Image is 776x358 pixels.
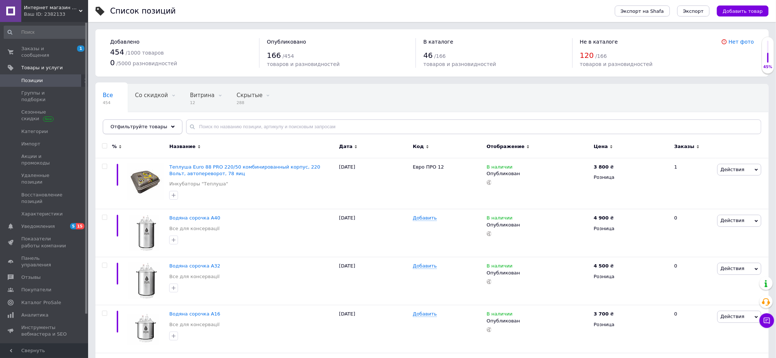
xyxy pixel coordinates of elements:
[21,45,68,59] span: Заказы и сообщения
[103,100,113,106] span: 454
[21,274,41,281] span: Отзывы
[21,223,55,230] span: Уведомления
[423,39,453,45] span: В каталоге
[21,299,61,306] span: Каталог ProSale
[169,263,220,269] a: Водяна сорочка A32
[21,64,63,71] span: Товары и услуги
[594,164,614,170] div: ₴
[762,64,774,70] div: 45%
[434,53,446,59] span: / 166
[21,109,68,122] span: Сезонные скидки
[721,167,744,172] span: Действия
[594,174,668,181] div: Розница
[580,61,653,67] span: товаров и разновидностей
[267,39,306,45] span: Опубликовано
[487,215,513,223] span: В наличии
[110,124,167,129] span: Отфильтруйте товары
[721,218,744,223] span: Действия
[594,143,608,150] span: Цена
[21,90,68,103] span: Группы и подборки
[683,8,704,14] span: Экспорт
[723,8,763,14] span: Добавить товар
[21,312,48,318] span: Аналитика
[423,51,432,60] span: 46
[721,266,744,271] span: Действия
[21,153,68,166] span: Акции и промокоды
[717,5,769,16] button: Добавить товар
[729,39,754,45] a: Нет фото
[21,77,43,84] span: Позиции
[413,164,444,170] span: Евро ПРО 12
[615,5,670,16] button: Экспорт на Shafa
[594,225,668,232] div: Розница
[21,287,51,293] span: Покупатели
[21,192,68,205] span: Восстановление позиций
[413,263,437,269] span: Добавить
[594,164,609,170] b: 3 800
[21,236,68,249] span: Показатели работы компании
[127,215,164,251] img: Водяна сорочка A40
[103,120,153,126] span: Опубликованные
[721,314,744,319] span: Действия
[110,7,176,15] div: Список позиций
[423,61,496,67] span: товаров и разновидностей
[487,170,590,177] div: Опубликован
[413,143,424,150] span: Код
[237,92,263,99] span: Скрытые
[110,48,124,56] span: 454
[169,225,220,232] a: Все для консервації
[267,61,340,67] span: товаров и разновидностей
[594,311,614,317] div: ₴
[169,143,195,150] span: Название
[127,164,164,200] img: Теплуша Euro 88 PRO 220/50 комбинированный корпус, 220 Вольт, автопереворот, 78 яиц
[169,215,220,221] a: Водяна сорочка A40
[169,311,220,317] a: Водяна сорочка A16
[487,263,513,271] span: В наличии
[670,209,715,257] div: 0
[24,11,88,18] div: Ваш ID: 2382133
[267,51,281,60] span: 166
[580,51,594,60] span: 120
[103,92,113,99] span: Все
[594,215,614,221] div: ₴
[594,263,614,269] div: ₴
[670,257,715,305] div: 0
[70,223,76,229] span: 5
[580,39,618,45] span: Не в каталоге
[594,263,609,269] b: 4 500
[487,143,525,150] span: Отображение
[127,311,164,347] img: Водяна сорочка A16
[670,305,715,353] div: 0
[339,143,353,150] span: Дата
[237,100,263,106] span: 288
[21,172,68,185] span: Удаленные позиции
[759,313,774,328] button: Чат с покупателем
[594,311,609,317] b: 3 700
[413,215,437,221] span: Добавить
[594,273,668,280] div: Розница
[24,4,79,11] span: Интернет магазин инкубаторов и товаров для животных
[110,58,115,67] span: 0
[110,39,139,45] span: Добавлено
[594,215,609,221] b: 4 900
[21,128,48,135] span: Категории
[4,26,87,39] input: Поиск
[77,45,84,52] span: 1
[337,257,411,305] div: [DATE]
[670,158,715,209] div: 1
[186,119,761,134] input: Поиск по названию позиции, артикулу и поисковым запросам
[677,5,710,16] button: Экспорт
[169,273,220,280] a: Все для консервації
[169,321,220,328] a: Все для консервації
[116,60,177,66] span: / 5000 разновидностей
[674,143,695,150] span: Заказы
[337,158,411,209] div: [DATE]
[21,211,63,217] span: Характеристики
[169,164,320,176] a: Теплуша Euro 88 PRO 220/50 комбинированный корпус, 220 Вольт, автопереворот, 78 яиц
[413,311,437,317] span: Добавить
[487,164,513,172] span: В наличии
[21,324,68,337] span: Инструменты вебмастера и SEO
